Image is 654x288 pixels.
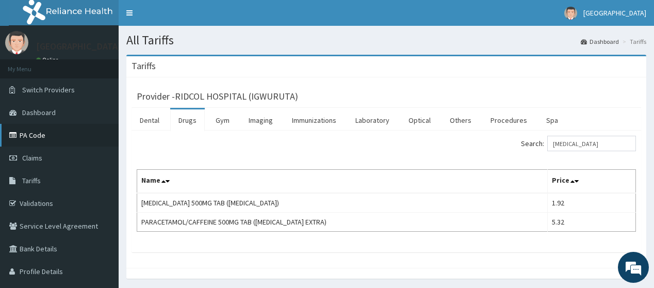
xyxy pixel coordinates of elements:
a: Procedures [482,109,535,131]
a: Optical [400,109,439,131]
a: Imaging [240,109,281,131]
td: [MEDICAL_DATA] 500MG TAB ([MEDICAL_DATA]) [137,193,548,213]
a: Dashboard [581,37,619,46]
a: Drugs [170,109,205,131]
img: User Image [5,31,28,54]
li: Tariffs [620,37,646,46]
h1: All Tariffs [126,34,646,47]
th: Name [137,170,548,194]
a: Online [36,56,61,63]
td: PARACETAMOL/CAFFEINE 500MG TAB ([MEDICAL_DATA] EXTRA) [137,213,548,232]
a: Spa [538,109,566,131]
label: Search: [521,136,636,151]
td: 5.32 [547,213,635,232]
h3: Provider - RIDCOL HOSPITAL (IGWURUTA) [137,92,298,101]
span: We're online! [60,81,142,185]
img: User Image [564,7,577,20]
div: Minimize live chat window [169,5,194,30]
img: d_794563401_company_1708531726252_794563401 [19,52,42,77]
h3: Tariffs [132,61,156,71]
span: Tariffs [22,176,41,185]
a: Immunizations [284,109,345,131]
td: 1.92 [547,193,635,213]
a: Laboratory [347,109,398,131]
a: Others [442,109,480,131]
th: Price [547,170,635,194]
textarea: Type your message and hit 'Enter' [5,184,197,220]
span: Claims [22,153,42,163]
p: [GEOGRAPHIC_DATA] [36,42,121,51]
a: Dental [132,109,168,131]
span: Dashboard [22,108,56,117]
input: Search: [547,136,636,151]
a: Gym [207,109,238,131]
span: [GEOGRAPHIC_DATA] [583,8,646,18]
div: Chat with us now [54,58,173,71]
span: Switch Providers [22,85,75,94]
